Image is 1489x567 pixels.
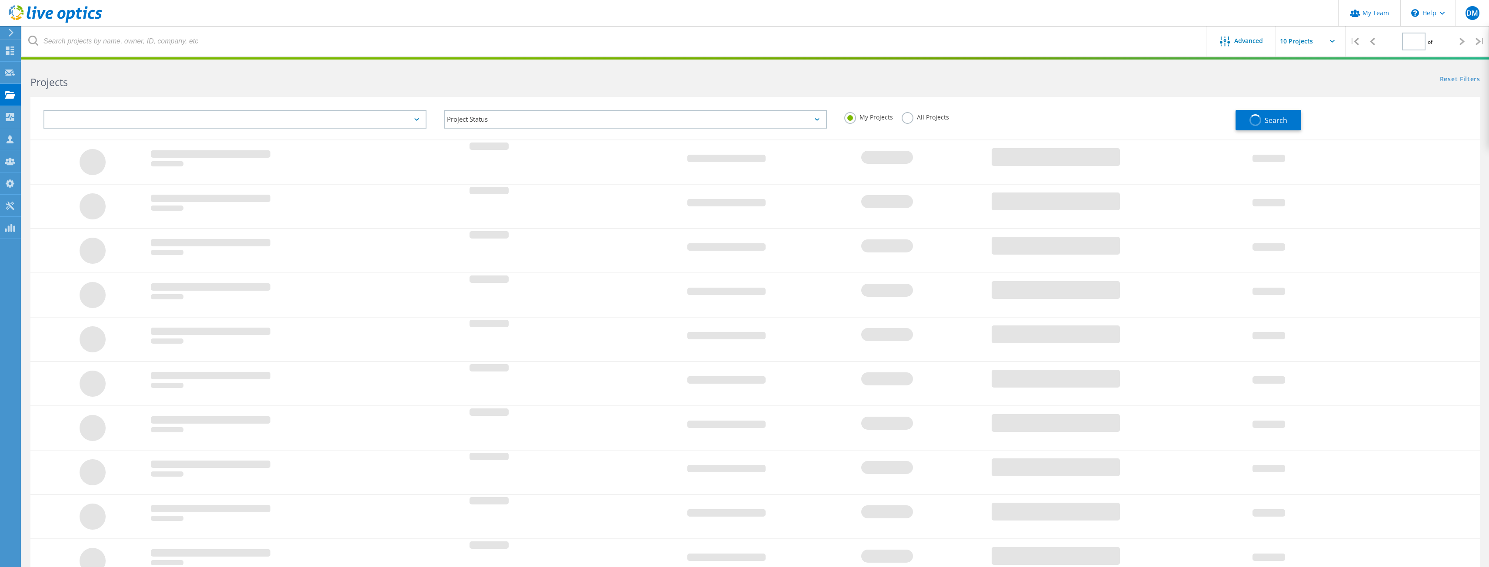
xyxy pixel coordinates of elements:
[444,110,827,129] div: Project Status
[1411,9,1419,17] svg: \n
[22,26,1207,56] input: Search projects by name, owner, ID, company, etc
[1440,76,1480,83] a: Reset Filters
[902,112,949,120] label: All Projects
[1265,116,1287,125] span: Search
[844,112,893,120] label: My Projects
[1234,38,1263,44] span: Advanced
[9,18,102,24] a: Live Optics Dashboard
[1236,110,1301,130] button: Search
[30,75,68,89] b: Projects
[1346,26,1363,57] div: |
[1466,10,1478,17] span: DM
[1428,38,1432,46] span: of
[1471,26,1489,57] div: |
